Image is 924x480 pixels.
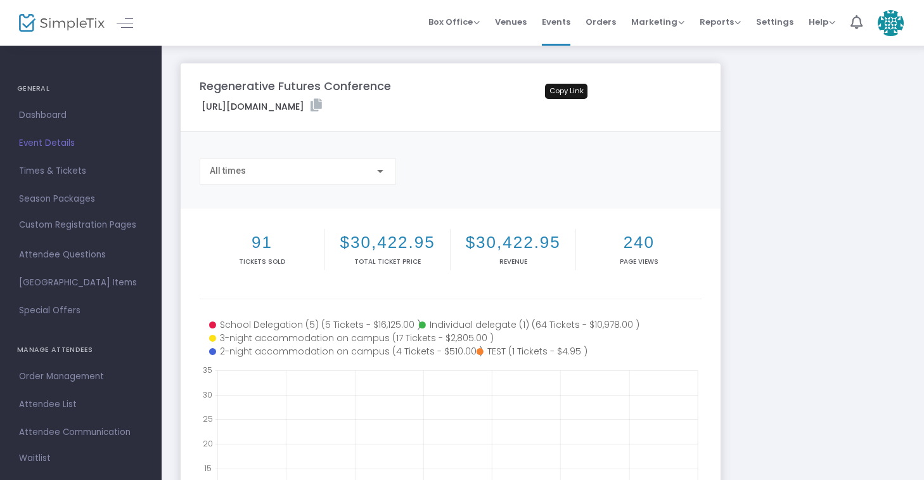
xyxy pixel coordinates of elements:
span: Marketing [631,16,684,28]
span: Venues [495,6,527,38]
text: 30 [203,389,212,399]
span: Order Management [19,368,143,385]
h2: 91 [202,233,322,252]
span: Settings [756,6,793,38]
div: Copy Link [545,84,587,99]
text: 35 [203,365,212,375]
text: 25 [203,413,213,424]
span: Attendee Communication [19,424,143,441]
span: Help [809,16,835,28]
p: Revenue [453,257,573,266]
span: Season Packages [19,191,143,207]
h2: $30,422.95 [453,233,573,252]
h4: GENERAL [17,76,144,101]
span: Waitlist [19,452,51,465]
span: Custom Registration Pages [19,219,136,231]
span: Orders [586,6,616,38]
p: Tickets sold [202,257,322,266]
span: Events [542,6,570,38]
p: Total Ticket Price [328,257,447,266]
label: [URL][DOMAIN_NAME] [202,99,322,114]
span: Attendee Questions [19,247,143,263]
span: Reports [700,16,741,28]
span: All times [210,165,246,176]
span: Attendee List [19,396,143,413]
h2: 240 [579,233,699,252]
span: [GEOGRAPHIC_DATA] Items [19,275,143,291]
m-panel-title: Regenerative Futures Conference [200,77,391,94]
text: 15 [204,462,212,473]
text: 20 [203,438,213,449]
p: Page Views [579,257,699,266]
h4: MANAGE ATTENDEES [17,337,144,363]
span: Special Offers [19,302,143,319]
span: Times & Tickets [19,163,143,179]
h2: $30,422.95 [328,233,447,252]
span: Box Office [428,16,480,28]
span: Event Details [19,135,143,152]
span: Dashboard [19,107,143,124]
